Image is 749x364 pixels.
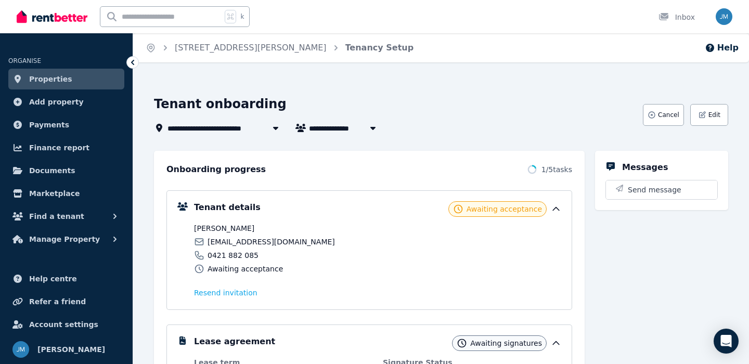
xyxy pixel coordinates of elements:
[208,237,335,247] span: [EMAIL_ADDRESS][DOMAIN_NAME]
[8,69,124,89] a: Properties
[194,288,257,298] button: Resend invitation
[29,318,98,331] span: Account settings
[606,180,717,199] button: Send message
[8,314,124,335] a: Account settings
[622,161,668,174] h5: Messages
[208,264,283,274] span: Awaiting acceptance
[194,223,374,233] span: [PERSON_NAME]
[29,187,80,200] span: Marketplace
[240,12,244,21] span: k
[175,43,327,53] a: [STREET_ADDRESS][PERSON_NAME]
[166,163,266,176] h2: Onboarding progress
[8,92,124,112] a: Add property
[628,185,681,195] span: Send message
[8,183,124,204] a: Marketplace
[194,201,261,214] h5: Tenant details
[12,341,29,358] img: Jason Ma
[8,160,124,181] a: Documents
[17,9,87,24] img: RentBetter
[690,104,728,126] button: Edit
[658,12,695,22] div: Inbox
[29,233,100,245] span: Manage Property
[133,33,426,62] nav: Breadcrumb
[658,111,679,119] span: Cancel
[29,295,86,308] span: Refer a friend
[643,104,684,126] button: Cancel
[8,291,124,312] a: Refer a friend
[29,272,77,285] span: Help centre
[29,210,84,223] span: Find a tenant
[29,141,89,154] span: Finance report
[8,114,124,135] a: Payments
[29,119,69,131] span: Payments
[154,96,287,112] h1: Tenant onboarding
[467,204,542,214] span: Awaiting acceptance
[8,57,41,64] span: ORGANISE
[8,268,124,289] a: Help centre
[541,164,572,175] span: 1 / 5 tasks
[470,338,542,348] span: Awaiting signatures
[705,42,739,54] button: Help
[708,111,720,119] span: Edit
[8,229,124,250] button: Manage Property
[8,206,124,227] button: Find a tenant
[29,73,72,85] span: Properties
[29,164,75,177] span: Documents
[714,329,739,354] div: Open Intercom Messenger
[345,42,414,54] span: Tenancy Setup
[8,137,124,158] a: Finance report
[29,96,84,108] span: Add property
[37,343,105,356] span: [PERSON_NAME]
[716,8,732,25] img: Jason Ma
[194,335,275,348] h5: Lease agreement
[208,250,259,261] span: 0421 882 085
